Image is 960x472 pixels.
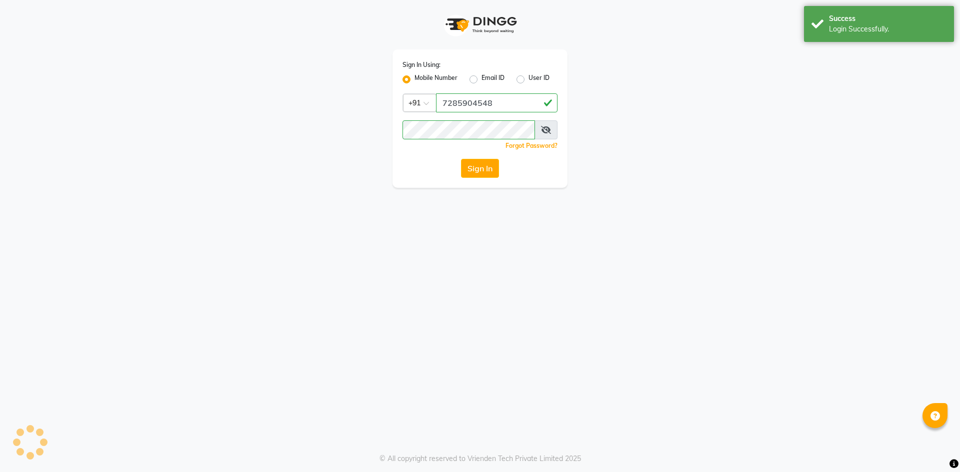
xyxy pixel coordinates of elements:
input: Username [402,120,535,139]
div: Success [829,13,946,24]
button: Sign In [461,159,499,178]
input: Username [436,93,557,112]
label: Sign In Using: [402,60,440,69]
iframe: chat widget [918,432,950,462]
img: logo1.svg [440,10,520,39]
a: Forgot Password? [505,142,557,149]
div: Login Successfully. [829,24,946,34]
label: Mobile Number [414,73,457,85]
label: Email ID [481,73,504,85]
label: User ID [528,73,549,85]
